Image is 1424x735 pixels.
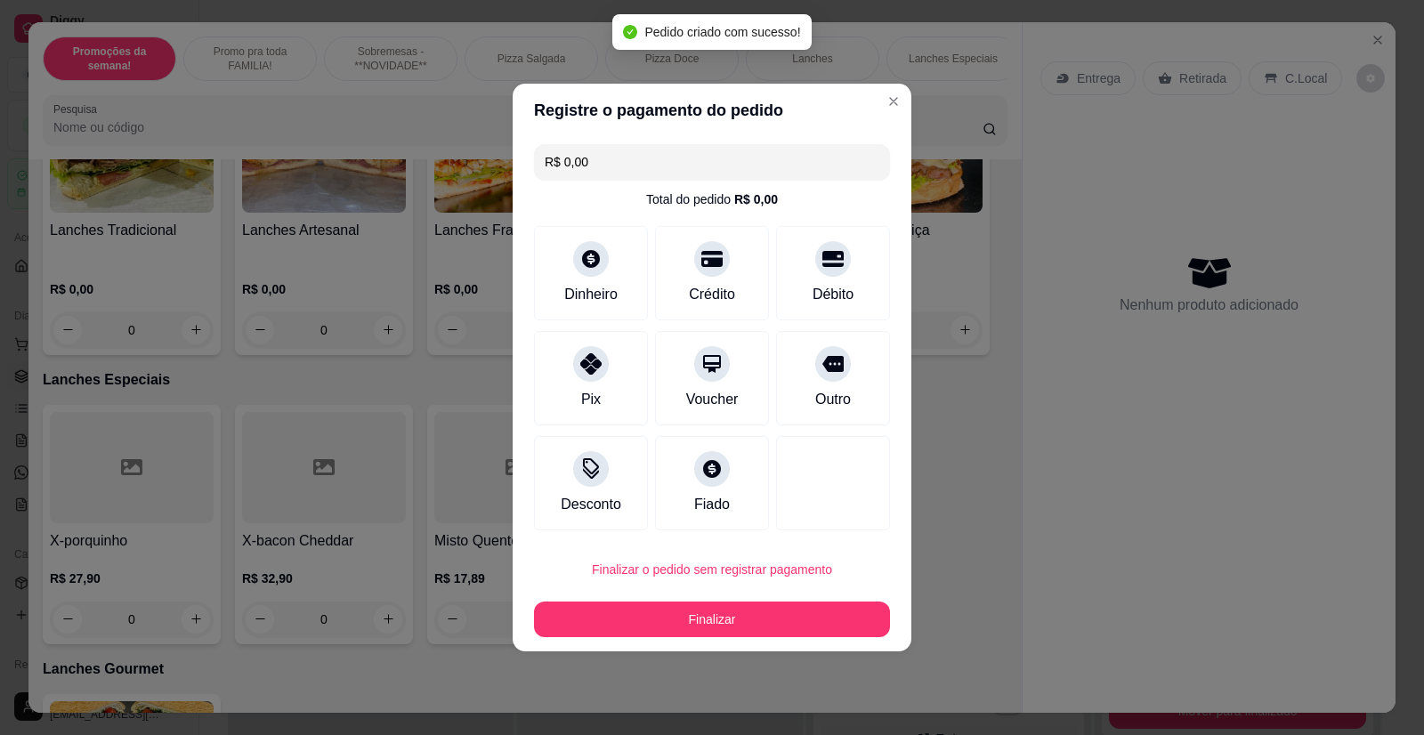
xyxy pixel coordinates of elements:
button: Close [879,87,908,116]
div: Débito [813,284,854,305]
header: Registre o pagamento do pedido [513,84,911,137]
div: Crédito [689,284,735,305]
div: Total do pedido [646,190,778,208]
div: Dinheiro [564,284,618,305]
div: R$ 0,00 [734,190,778,208]
div: Fiado [694,494,730,515]
button: Finalizar o pedido sem registrar pagamento [534,552,890,587]
button: Finalizar [534,602,890,637]
div: Voucher [686,389,739,410]
div: Pix [581,389,601,410]
span: check-circle [623,25,637,39]
input: Ex.: hambúrguer de cordeiro [545,144,879,180]
span: Pedido criado com sucesso! [644,25,800,39]
div: Desconto [561,494,621,515]
div: Outro [815,389,851,410]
